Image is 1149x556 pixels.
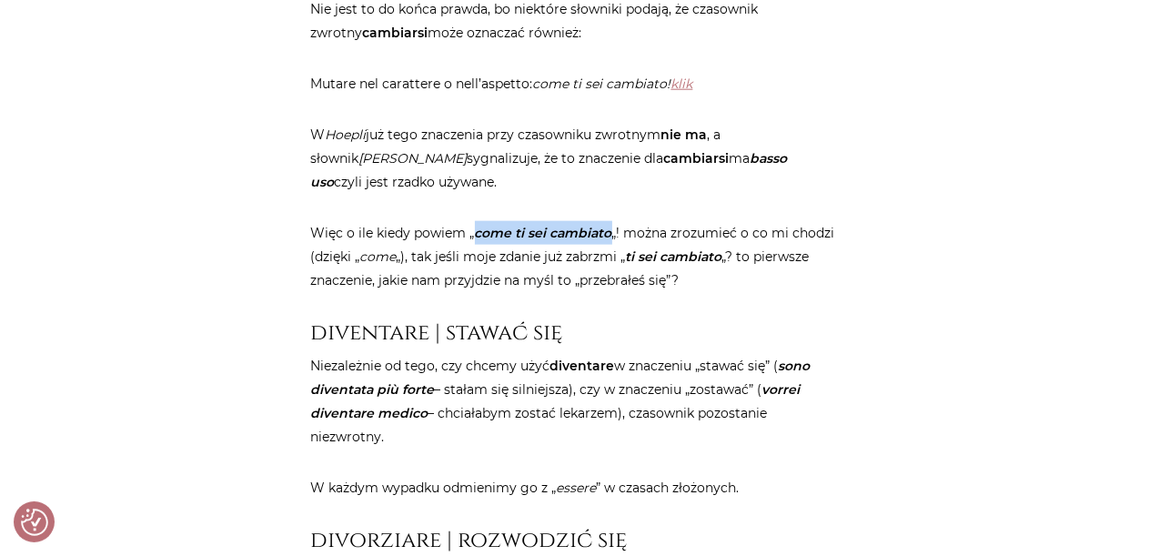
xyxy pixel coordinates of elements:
p: Mutare nel carattere o nell’aspetto: [311,72,839,96]
strong: cambiarsi [363,25,428,41]
h3: diventare | stawać się [311,319,839,346]
em: [PERSON_NAME] [359,150,468,167]
strong: diventare [550,358,615,374]
h3: divorziare | rozwodzić się [311,527,839,553]
p: W już tego znaczenia przy czasowniku zwrotnym , a słownik sygnalizuje, że to znaczenie dla ma czy... [311,123,839,194]
button: Preferencje co do zgód [21,509,48,536]
em: essere [557,480,597,496]
em: come [360,248,397,265]
em: basso uso [311,150,788,190]
em: ti sei cambiato [626,248,722,265]
p: W każdym wypadku odmienimy go z „ ” w czasach złożonych. [311,476,839,500]
p: Więc o ile kiedy powiem „ „! można zrozumieć o co mi chodzi (dzięki „ „), tak jeśli moje zdanie j... [311,221,839,292]
em: Hoepli [326,126,367,143]
em: come ti sei cambiato! [533,76,693,92]
strong: nie ma [661,126,708,143]
strong: cambiarsi [664,150,730,167]
p: Niezależnie od tego, czy chcemy użyć w znaczeniu „stawać się” ( – stałam się silniejsza), czy w z... [311,354,839,449]
em: vorrei diventare medico [311,381,801,421]
a: klik (otwiera się na nowej zakładce) [671,76,693,92]
em: sono diventata più forte [311,358,811,398]
em: come ti sei cambiato [475,225,612,241]
img: Revisit consent button [21,509,48,536]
